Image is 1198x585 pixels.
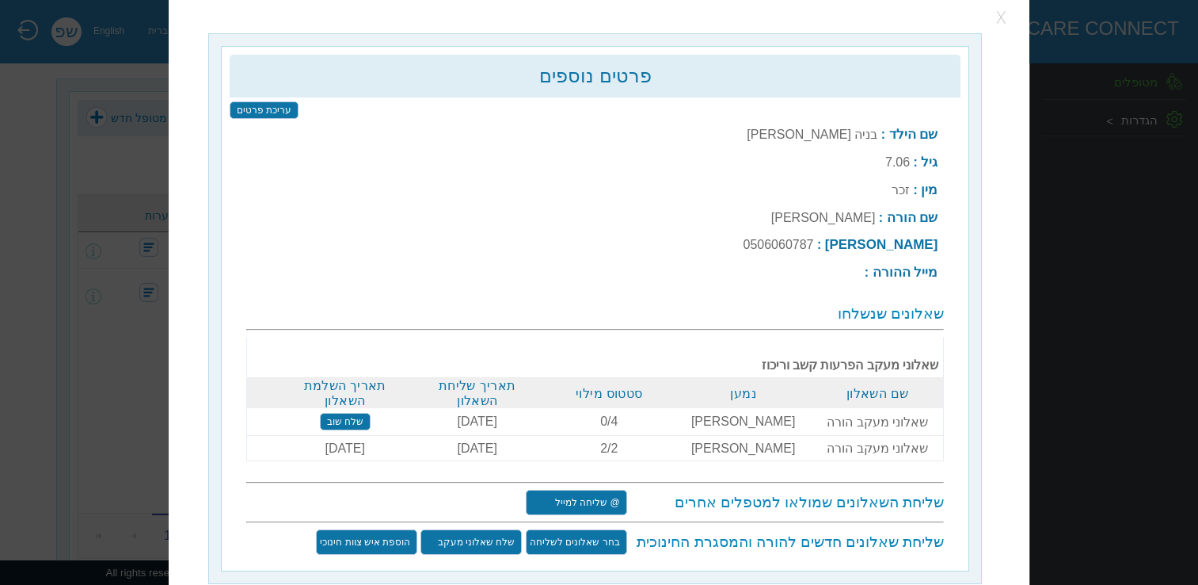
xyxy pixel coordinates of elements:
h2: פרטים נוספים [238,66,953,88]
b: : [817,239,821,252]
th: תאריך השלמת השאלון [279,378,411,409]
td: [DATE] [279,436,411,461]
td: שאלוני מעקב הורה [812,409,944,437]
td: 0/4 [543,409,675,437]
b: גיל [922,155,938,170]
b: [PERSON_NAME] [825,238,938,253]
label: זכר [892,184,910,197]
input: שלח שאלוני מעקב [421,530,523,556]
b: : [914,156,918,170]
b: : [865,266,869,280]
input: שלח שוב [320,414,371,431]
th: סטטוס מילוי [543,378,675,409]
b: שאלוני מעקב הפרעות קשב וריכוז [283,342,938,373]
th: תאריך שליחת השאלון [411,378,543,409]
b: : [914,184,918,197]
td: [DATE] [411,436,543,461]
label: 0506060787 [744,239,814,252]
b: שם הילד [889,128,938,143]
th: שם השאלון [812,378,944,409]
b: שם הורה [887,211,938,226]
b: מייל ההורה [873,266,938,281]
td: [DATE] [411,409,543,437]
span: שאלונים שנשלחו [838,306,944,323]
b: מין [922,183,938,198]
td: [PERSON_NAME] [675,409,812,437]
b: : [879,212,883,225]
input: @ שליחה למייל [526,491,627,516]
input: הוספת איש צוות חינוכי [316,530,417,556]
input: עריכת פרטים [230,102,299,120]
th: נמען [675,378,812,409]
label: בניה [PERSON_NAME] [747,128,877,142]
h3: שליחת השאלונים שמולאו למטפלים אחרים [630,495,945,512]
td: 2/2 [543,436,675,461]
label: [PERSON_NAME] [771,212,876,225]
h3: שליחת שאלונים חדשים להורה והמסגרת החינוכית [630,534,945,552]
td: שאלוני מעקב הורה [812,436,944,461]
input: בחר שאלונים לשליחה [526,530,627,556]
label: 7.06 [885,156,910,170]
td: [PERSON_NAME] [675,436,812,461]
b: : [881,128,885,142]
